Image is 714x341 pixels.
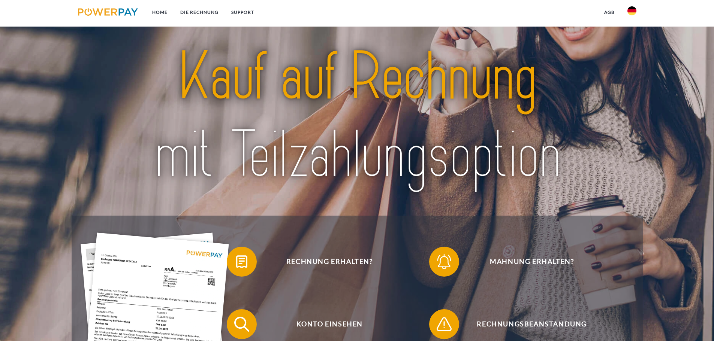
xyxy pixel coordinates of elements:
a: agb [598,6,621,19]
a: Home [146,6,174,19]
button: Mahnung erhalten? [429,247,624,277]
img: qb_warning.svg [435,315,454,334]
span: Mahnung erhalten? [440,247,624,277]
img: title-powerpay_de.svg [105,34,609,198]
img: qb_search.svg [232,315,251,334]
span: Rechnungsbeanstandung [440,309,624,339]
img: logo-powerpay.svg [78,8,138,16]
a: DIE RECHNUNG [174,6,225,19]
img: de [627,6,636,15]
button: Konto einsehen [227,309,422,339]
button: Rechnung erhalten? [227,247,422,277]
span: Konto einsehen [238,309,421,339]
a: SUPPORT [225,6,260,19]
button: Rechnungsbeanstandung [429,309,624,339]
span: Rechnung erhalten? [238,247,421,277]
img: qb_bell.svg [435,252,454,271]
img: qb_bill.svg [232,252,251,271]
